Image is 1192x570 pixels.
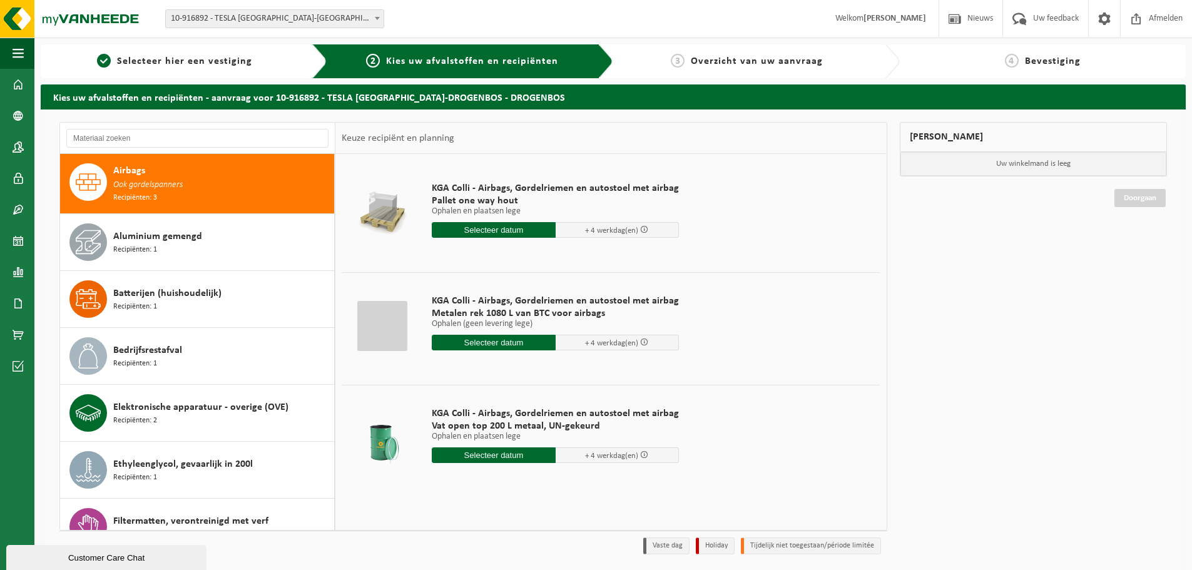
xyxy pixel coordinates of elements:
[113,343,182,358] span: Bedrijfsrestafval
[60,328,335,385] button: Bedrijfsrestafval Recipiënten: 1
[113,163,145,178] span: Airbags
[113,286,222,301] span: Batterijen (huishoudelijk)
[60,442,335,499] button: Ethyleenglycol, gevaarlijk in 200l Recipiënten: 1
[113,514,268,529] span: Filtermatten, verontreinigd met verf
[741,537,881,554] li: Tijdelijk niet toegestaan/période limitée
[585,226,638,235] span: + 4 werkdag(en)
[113,244,157,256] span: Recipiënten: 1
[60,154,335,214] button: Airbags Ook gordelspanners Recipiënten: 3
[432,182,679,195] span: KGA Colli - Airbags, Gordelriemen en autostoel met airbag
[1005,54,1019,68] span: 4
[47,54,302,69] a: 1Selecteer hier een vestiging
[643,537,690,554] li: Vaste dag
[671,54,685,68] span: 3
[432,432,679,441] p: Ophalen en plaatsen lege
[366,54,380,68] span: 2
[60,271,335,328] button: Batterijen (huishoudelijk) Recipiënten: 1
[696,537,735,554] li: Holiday
[335,123,461,154] div: Keuze recipiënt en planning
[432,420,679,432] span: Vat open top 200 L metaal, UN-gekeurd
[432,320,679,328] p: Ophalen (geen levering lege)
[113,358,157,370] span: Recipiënten: 1
[6,542,209,570] iframe: chat widget
[432,222,556,238] input: Selecteer datum
[900,122,1168,152] div: [PERSON_NAME]
[60,499,335,556] button: Filtermatten, verontreinigd met verf Recipiënten: 1
[60,214,335,271] button: Aluminium gemengd Recipiënten: 1
[432,407,679,420] span: KGA Colli - Airbags, Gordelriemen en autostoel met airbag
[113,529,157,541] span: Recipiënten: 1
[432,335,556,350] input: Selecteer datum
[863,14,926,23] strong: [PERSON_NAME]
[585,339,638,347] span: + 4 werkdag(en)
[113,415,157,427] span: Recipiënten: 2
[900,152,1167,176] p: Uw winkelmand is leeg
[1114,189,1166,207] a: Doorgaan
[113,192,157,204] span: Recipiënten: 3
[60,385,335,442] button: Elektronische apparatuur - overige (OVE) Recipiënten: 2
[432,447,556,463] input: Selecteer datum
[113,400,288,415] span: Elektronische apparatuur - overige (OVE)
[166,10,384,28] span: 10-916892 - TESLA BELGIUM-DROGENBOS - DROGENBOS
[432,207,679,216] p: Ophalen en plaatsen lege
[432,295,679,307] span: KGA Colli - Airbags, Gordelriemen en autostoel met airbag
[432,307,679,320] span: Metalen rek 1080 L van BTC voor airbags
[117,56,252,66] span: Selecteer hier een vestiging
[113,301,157,313] span: Recipiënten: 1
[585,452,638,460] span: + 4 werkdag(en)
[66,129,329,148] input: Materiaal zoeken
[1025,56,1081,66] span: Bevestiging
[97,54,111,68] span: 1
[386,56,558,66] span: Kies uw afvalstoffen en recipiënten
[113,178,183,192] span: Ook gordelspanners
[41,84,1186,109] h2: Kies uw afvalstoffen en recipiënten - aanvraag voor 10-916892 - TESLA [GEOGRAPHIC_DATA]-DROGENBOS...
[113,229,202,244] span: Aluminium gemengd
[691,56,823,66] span: Overzicht van uw aanvraag
[432,195,679,207] span: Pallet one way hout
[113,457,253,472] span: Ethyleenglycol, gevaarlijk in 200l
[113,472,157,484] span: Recipiënten: 1
[165,9,384,28] span: 10-916892 - TESLA BELGIUM-DROGENBOS - DROGENBOS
